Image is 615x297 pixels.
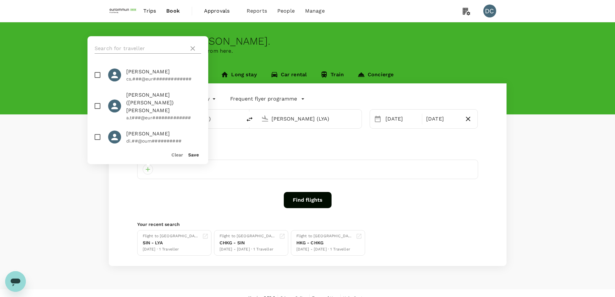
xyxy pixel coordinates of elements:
[137,221,478,228] p: Your recent search
[126,76,201,82] p: cs.###@eur#############
[143,7,156,15] span: Trips
[126,130,201,138] span: [PERSON_NAME]
[305,7,325,15] span: Manage
[230,95,305,103] button: Frequent flyer programme
[109,35,507,47] div: Welcome back , [PERSON_NAME] .
[296,239,353,246] div: HKG - CHKG
[220,233,276,239] div: Flight to [GEOGRAPHIC_DATA]
[296,233,353,239] div: Flight to [GEOGRAPHIC_DATA]
[351,68,400,83] a: Concierge
[357,118,358,119] button: Open
[126,138,201,144] p: di.##@oum##########
[126,91,201,114] span: [PERSON_NAME] ([PERSON_NAME]) [PERSON_NAME]
[483,5,496,17] div: DC
[383,112,421,125] div: [DATE]
[188,152,199,157] button: Save
[220,239,276,246] div: CHKG - SIN
[166,7,180,15] span: Book
[143,239,200,246] div: SIN - LYA
[137,149,478,157] div: Travellers
[242,111,257,127] button: delete
[277,7,295,15] span: People
[204,7,236,15] span: Approvals
[5,271,26,292] iframe: Button to launch messaging window, conversation in progress
[109,4,138,18] img: EUROIMMUN (South East Asia) Pte. Ltd.
[424,112,461,125] div: [DATE]
[264,68,314,83] a: Car rental
[313,68,351,83] a: Train
[237,118,239,119] button: Open
[126,68,201,76] span: [PERSON_NAME]
[247,7,267,15] span: Reports
[95,43,186,54] input: Search for traveller
[230,95,297,103] p: Frequent flyer programme
[143,246,200,253] div: [DATE] · 1 Traveller
[272,114,348,124] input: Going to
[171,152,183,157] button: Clear
[284,192,332,208] button: Find flights
[143,233,200,239] div: Flight to [GEOGRAPHIC_DATA]
[126,114,201,121] p: a.t###@eur#############
[296,246,353,253] div: [DATE] - [DATE] · 1 Traveller
[220,246,276,253] div: [DATE] - [DATE] · 1 Traveller
[109,47,507,55] p: Planning a business trip? Get started from here.
[214,68,263,83] a: Long stay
